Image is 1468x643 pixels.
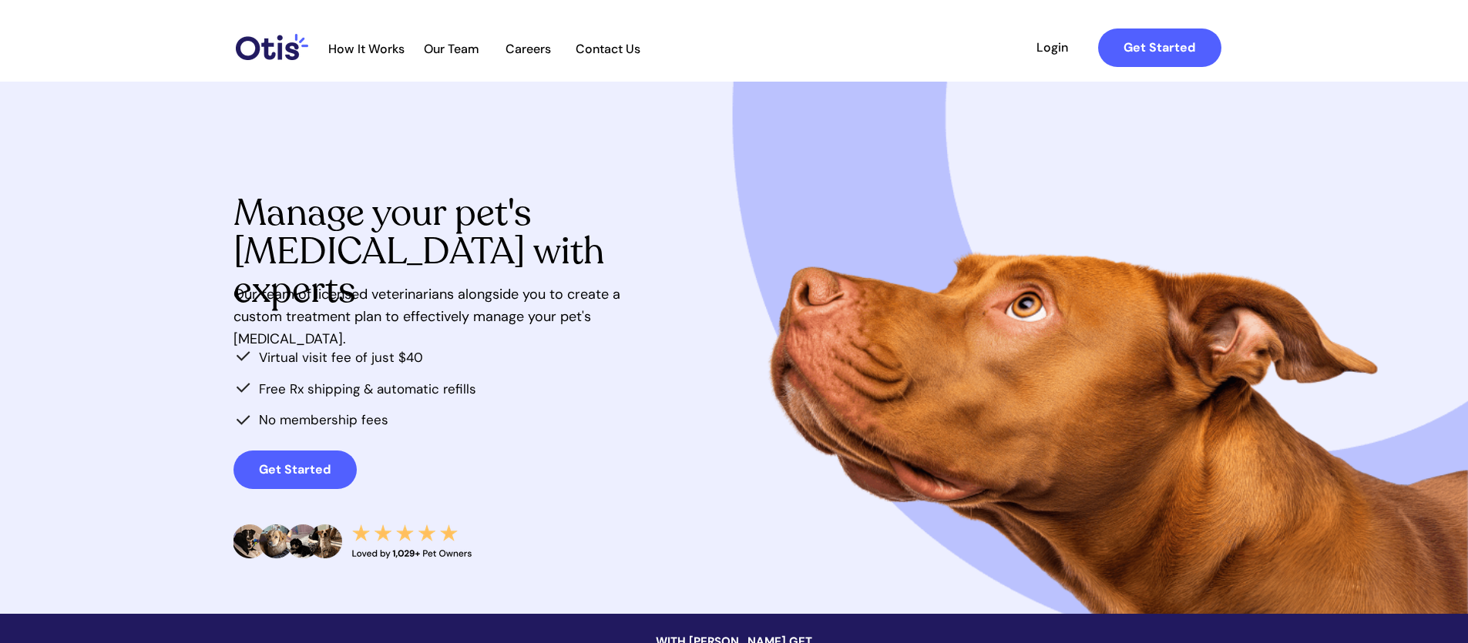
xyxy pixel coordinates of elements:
a: How It Works [321,42,412,57]
strong: Get Started [259,461,331,477]
span: Virtual visit fee of just $40 [259,349,423,366]
a: Login [1017,28,1088,67]
span: Our team of licensed veterinarians alongside you to create a custom treatment plan to effectively... [233,285,620,348]
span: Free Rx shipping & automatic refills [259,380,476,397]
span: Careers [491,42,566,56]
a: Careers [491,42,566,57]
span: Our Team [414,42,489,56]
a: Contact Us [568,42,649,57]
strong: Get Started [1124,39,1195,55]
span: Contact Us [568,42,649,56]
span: No membership fees [259,411,388,428]
span: How It Works [321,42,412,56]
span: Login [1017,40,1088,55]
span: Manage your pet's [MEDICAL_DATA] with experts [233,188,604,315]
a: Get Started [1098,28,1221,67]
a: Our Team [414,42,489,57]
a: Get Started [233,450,357,489]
